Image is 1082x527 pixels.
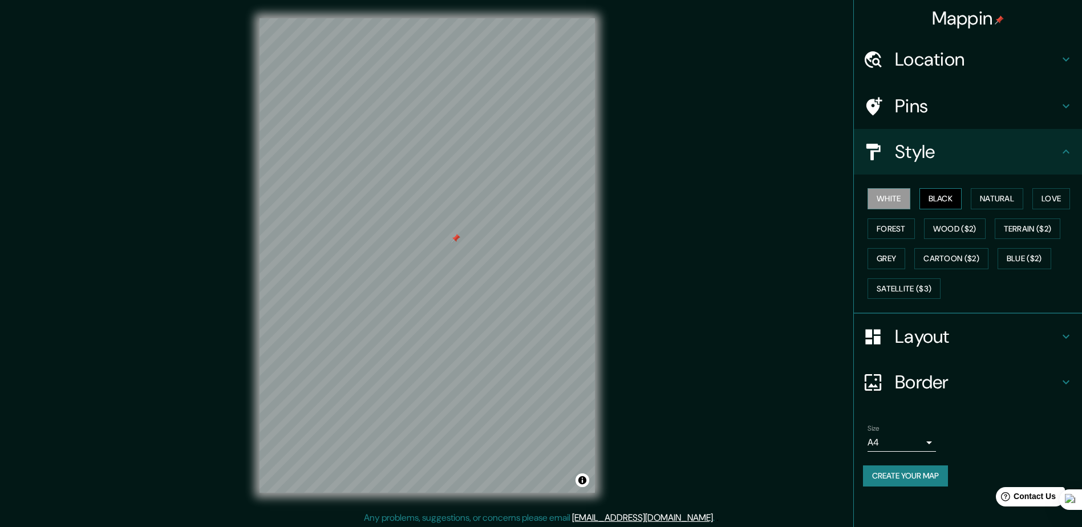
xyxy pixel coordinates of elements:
[868,218,915,240] button: Forest
[895,48,1059,71] h4: Location
[895,325,1059,348] h4: Layout
[863,465,948,487] button: Create your map
[980,483,1069,514] iframe: Help widget launcher
[868,424,880,433] label: Size
[995,15,1004,25] img: pin-icon.png
[572,512,713,524] a: [EMAIL_ADDRESS][DOMAIN_NAME]
[971,188,1023,209] button: Natural
[868,433,936,452] div: A4
[854,359,1082,405] div: Border
[854,83,1082,129] div: Pins
[914,248,988,269] button: Cartoon ($2)
[260,18,595,493] canvas: Map
[932,7,1004,30] h4: Mappin
[924,218,986,240] button: Wood ($2)
[854,129,1082,175] div: Style
[895,95,1059,117] h4: Pins
[576,473,589,487] button: Toggle attribution
[854,37,1082,82] div: Location
[854,314,1082,359] div: Layout
[716,511,719,525] div: .
[868,278,941,299] button: Satellite ($3)
[1032,188,1070,209] button: Love
[895,140,1059,163] h4: Style
[868,248,905,269] button: Grey
[715,511,716,525] div: .
[998,248,1051,269] button: Blue ($2)
[868,188,910,209] button: White
[895,371,1059,394] h4: Border
[364,511,715,525] p: Any problems, suggestions, or concerns please email .
[995,218,1061,240] button: Terrain ($2)
[919,188,962,209] button: Black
